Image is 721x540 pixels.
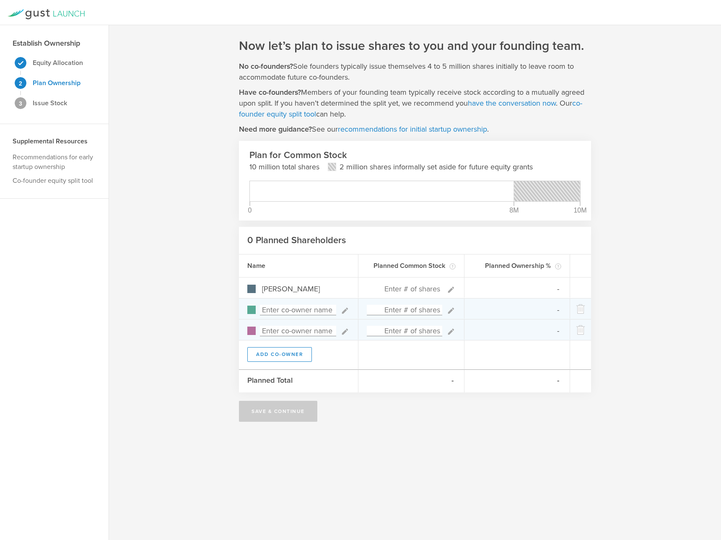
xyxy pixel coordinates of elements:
div: Planned Ownership % [464,254,571,277]
div: Planned Common Stock [358,254,464,277]
div: - [464,370,571,392]
div: 0 [248,207,252,214]
p: 10 million total shares [249,161,319,172]
p: Members of your founding team typically receive stock according to a mutually agreed upon split. ... [239,87,591,119]
a: Recommendations for early startup ownership [13,153,93,171]
strong: Have co-founders? [239,88,301,97]
p: Sole founders typically issue themselves 4 to 5 million shares initially to leave room to accommo... [239,61,591,83]
strong: Supplemental Resources [13,137,88,145]
iframe: Chat Widget [679,475,721,515]
span: 3 [19,101,22,106]
div: 8M [509,207,519,214]
strong: Need more guidance? [239,125,312,134]
input: Enter # of shares [367,326,442,336]
h2: 0 Planned Shareholders [247,234,346,247]
div: Name [239,254,358,277]
strong: Equity Allocation [33,59,83,67]
input: Enter # of shares [367,284,442,294]
input: Enter # of shares [367,305,442,315]
a: recommendations for initial startup ownership [338,125,487,134]
p: 2 million shares informally set aside for future equity grants [340,161,533,172]
span: 2 [19,80,22,86]
input: Enter co-owner name [260,305,336,315]
div: - [358,370,464,392]
a: Co-founder equity split tool [13,177,93,185]
strong: Plan Ownership [33,79,80,87]
button: Add Co-Owner [247,347,312,362]
input: Enter co-owner name [260,284,350,294]
div: Planned Total [239,370,358,392]
strong: Issue Stock [33,99,67,107]
h2: Plan for Common Stock [249,149,581,161]
div: 10M [573,207,586,214]
strong: No co-founders? [239,62,293,71]
input: Enter co-owner name [260,326,336,336]
h1: Now let’s plan to issue shares to you and your founding team. [239,38,584,55]
a: have the conversation now [468,99,556,108]
h3: Establish Ownership [13,38,80,49]
p: See our . [239,124,489,135]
